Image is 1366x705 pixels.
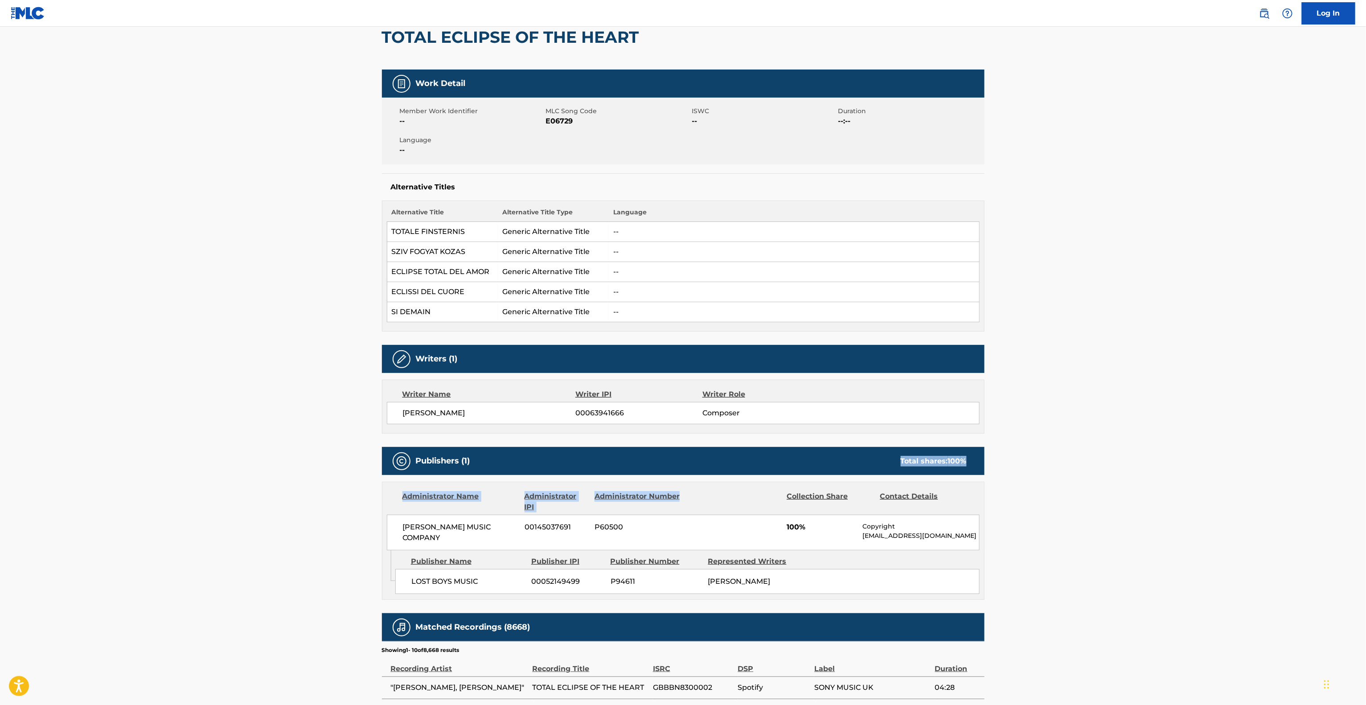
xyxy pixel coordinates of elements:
th: Alternative Title [387,208,498,222]
span: --:-- [838,116,982,127]
span: 100 % [948,457,967,465]
span: GBBBN8300002 [653,682,734,693]
img: Matched Recordings [396,622,407,633]
span: ISWC [692,107,836,116]
img: Work Detail [396,78,407,89]
span: LOST BOYS MUSIC [411,576,525,587]
div: Duration [935,654,980,674]
span: Member Work Identifier [400,107,544,116]
h5: Writers (1) [416,354,458,364]
div: Writer Name [402,389,576,400]
div: Administrator Name [402,491,518,512]
td: -- [609,222,979,242]
td: Generic Alternative Title [498,262,609,282]
div: Writer Role [702,389,818,400]
h2: TOTAL ECLIPSE OF THE HEART [382,27,644,47]
div: Publisher Number [611,556,701,567]
div: Administrator IPI [525,491,588,512]
td: Generic Alternative Title [498,282,609,302]
iframe: Chat Widget [1321,662,1366,705]
span: 100% [787,522,856,533]
p: Copyright [862,522,979,531]
span: P94611 [611,576,701,587]
h5: Alternative Titles [391,183,976,192]
span: MLC Song Code [546,107,690,116]
a: Log In [1302,2,1355,25]
td: ECLIPSE TOTAL DEL AMOR [387,262,498,282]
img: search [1259,8,1270,19]
td: ECLISSI DEL CUORE [387,282,498,302]
td: Generic Alternative Title [498,302,609,322]
td: SI DEMAIN [387,302,498,322]
span: 00052149499 [532,576,604,587]
h5: Work Detail [416,78,466,89]
img: Writers [396,354,407,365]
span: P60500 [595,522,681,533]
div: DSP [738,654,810,674]
span: SONY MUSIC UK [814,682,930,693]
div: Writer IPI [575,389,702,400]
div: Administrator Number [595,491,681,512]
h5: Matched Recordings (8668) [416,622,530,632]
div: Publisher Name [411,556,525,567]
td: -- [609,262,979,282]
span: Language [400,135,544,145]
span: -- [400,145,544,156]
h5: Publishers (1) [416,456,470,466]
img: help [1282,8,1293,19]
div: Collection Share [787,491,873,512]
div: Publisher IPI [531,556,604,567]
th: Language [609,208,979,222]
span: 00063941666 [575,408,702,418]
div: Recording Artist [391,654,528,674]
div: Label [814,654,930,674]
span: TOTAL ECLIPSE OF THE HEART [533,682,648,693]
span: [PERSON_NAME] MUSIC COMPANY [403,522,518,543]
td: -- [609,282,979,302]
img: MLC Logo [11,7,45,20]
span: E06729 [546,116,690,127]
td: -- [609,302,979,322]
span: Spotify [738,682,810,693]
div: Represented Writers [708,556,799,567]
td: Generic Alternative Title [498,242,609,262]
span: -- [400,116,544,127]
div: Drag [1324,671,1329,698]
span: 00145037691 [525,522,588,533]
div: Total shares: [901,456,967,467]
td: Generic Alternative Title [498,222,609,242]
span: 04:28 [935,682,980,693]
div: ISRC [653,654,734,674]
span: Composer [702,408,818,418]
td: SZIV FOGYAT KOZAS [387,242,498,262]
span: [PERSON_NAME] [708,577,771,586]
div: Recording Title [533,654,648,674]
td: TOTALE FINSTERNIS [387,222,498,242]
td: -- [609,242,979,262]
div: Help [1279,4,1296,22]
img: Publishers [396,456,407,467]
span: [PERSON_NAME] [403,408,576,418]
span: -- [692,116,836,127]
span: "[PERSON_NAME], [PERSON_NAME]" [391,682,528,693]
a: Public Search [1255,4,1273,22]
div: Contact Details [880,491,967,512]
p: Showing 1 - 10 of 8,668 results [382,646,459,654]
span: Duration [838,107,982,116]
th: Alternative Title Type [498,208,609,222]
p: [EMAIL_ADDRESS][DOMAIN_NAME] [862,531,979,541]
